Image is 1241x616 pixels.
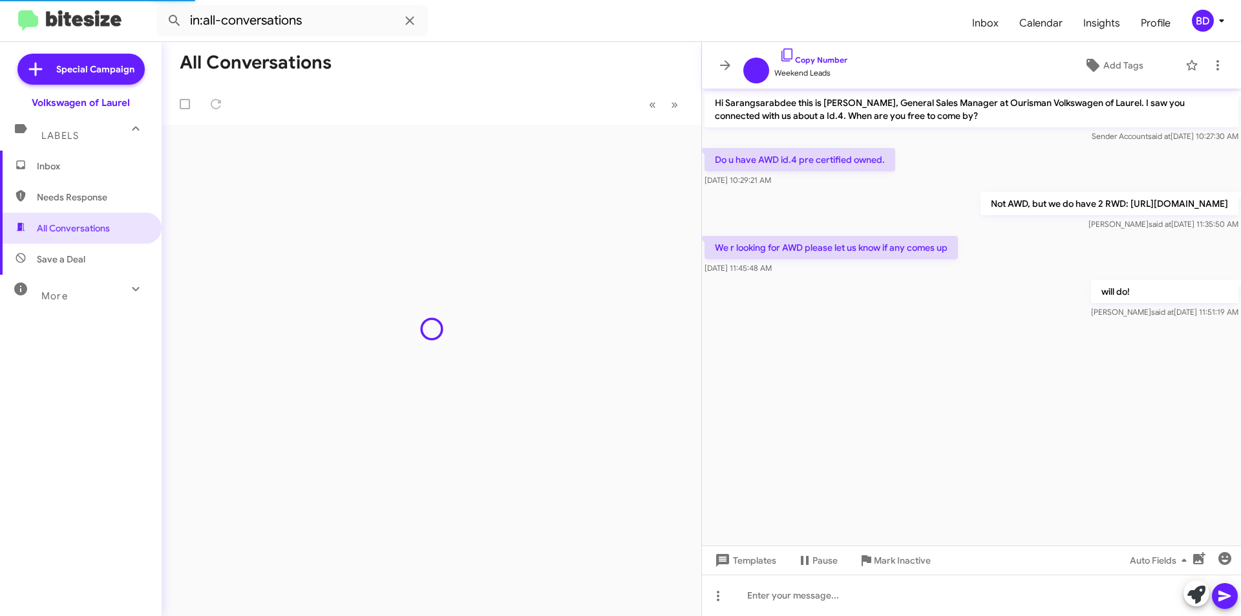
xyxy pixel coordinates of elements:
[1009,5,1073,42] a: Calendar
[705,91,1238,127] p: Hi Sarangsarabdee this is [PERSON_NAME], General Sales Manager at Ourisman Volkswagen of Laurel. ...
[37,222,110,235] span: All Conversations
[41,130,79,142] span: Labels
[848,549,941,572] button: Mark Inactive
[1192,10,1214,32] div: BD
[874,549,931,572] span: Mark Inactive
[642,91,686,118] nav: Page navigation example
[705,263,772,273] span: [DATE] 11:45:48 AM
[787,549,848,572] button: Pause
[641,91,664,118] button: Previous
[17,54,145,85] a: Special Campaign
[156,5,428,36] input: Search
[32,96,130,109] div: Volkswagen of Laurel
[1151,307,1174,317] span: said at
[1073,5,1130,42] a: Insights
[774,67,847,80] span: Weekend Leads
[1130,5,1181,42] a: Profile
[663,91,686,118] button: Next
[1148,131,1171,141] span: said at
[981,192,1238,215] p: Not AWD, but we do have 2 RWD: [URL][DOMAIN_NAME]
[1103,54,1143,77] span: Add Tags
[705,236,958,259] p: We r looking for AWD please let us know if any comes up
[812,549,838,572] span: Pause
[37,253,85,266] span: Save a Deal
[1046,54,1179,77] button: Add Tags
[1119,549,1202,572] button: Auto Fields
[1091,307,1238,317] span: [PERSON_NAME] [DATE] 11:51:19 AM
[1091,280,1238,303] p: will do!
[1130,549,1192,572] span: Auto Fields
[180,52,332,73] h1: All Conversations
[712,549,776,572] span: Templates
[962,5,1009,42] a: Inbox
[1149,219,1171,229] span: said at
[705,175,771,185] span: [DATE] 10:29:21 AM
[37,191,147,204] span: Needs Response
[780,55,847,65] a: Copy Number
[41,290,68,302] span: More
[1092,131,1238,141] span: Sender Account [DATE] 10:27:30 AM
[702,549,787,572] button: Templates
[671,96,678,112] span: »
[1088,219,1238,229] span: [PERSON_NAME] [DATE] 11:35:50 AM
[37,160,147,173] span: Inbox
[56,63,134,76] span: Special Campaign
[1181,10,1227,32] button: BD
[649,96,656,112] span: «
[705,148,895,171] p: Do u have AWD id.4 pre certified owned.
